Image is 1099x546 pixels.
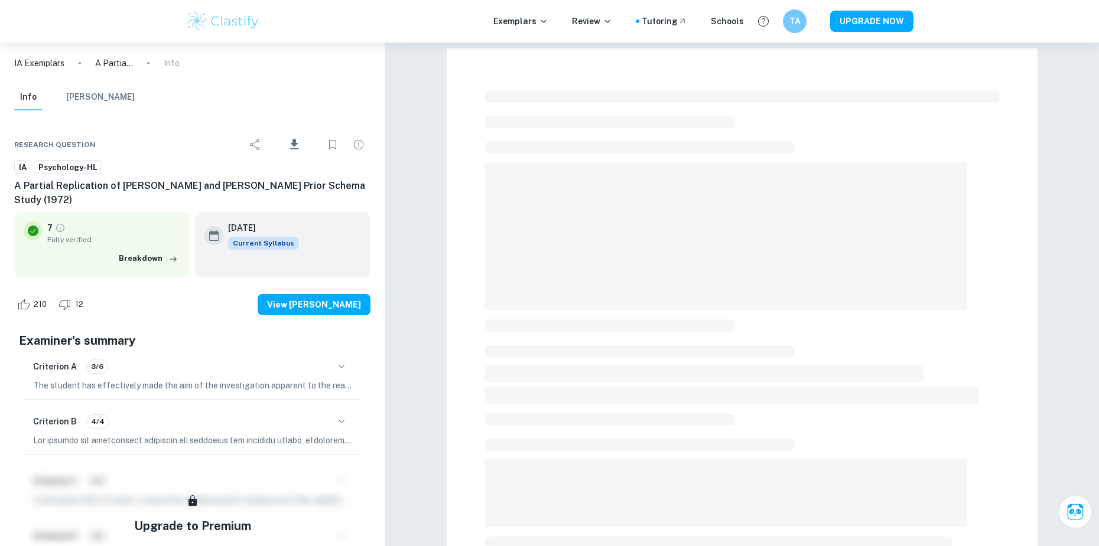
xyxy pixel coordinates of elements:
a: Psychology-HL [34,160,102,175]
img: Clastify logo [186,9,261,33]
h6: TA [788,15,802,28]
p: Exemplars [493,15,548,28]
a: Tutoring [642,15,687,28]
button: [PERSON_NAME] [66,84,135,110]
h5: Examiner's summary [19,332,366,349]
button: Ask Clai [1059,495,1092,528]
p: The student has effectively made the aim of the investigation apparent to the reader by explicitl... [33,379,352,392]
button: Breakdown [116,250,181,267]
span: 12 [69,299,90,310]
a: Schools [711,15,744,28]
div: Download [269,129,318,160]
p: A Partial Replication of [PERSON_NAME] and [PERSON_NAME] Prior Schema Study (1972) [95,57,133,70]
a: IA Exemplars [14,57,64,70]
a: IA [14,160,31,175]
div: Share [243,133,267,156]
button: Info [14,84,43,110]
span: Fully verified [47,234,181,245]
p: Lor ipsumdo sit ametconsect adipiscin eli seddoeius tem incididu utlabo, etdoloremagna ali Enimad... [33,434,352,447]
h6: Criterion A [33,360,77,373]
p: Review [572,15,612,28]
button: UPGRADE NOW [830,11,913,32]
h5: Upgrade to Premium [134,517,251,535]
h6: Criterion B [33,415,77,428]
div: Like [14,295,53,314]
span: 210 [27,299,53,310]
span: Research question [14,139,96,150]
h6: A Partial Replication of [PERSON_NAME] and [PERSON_NAME] Prior Schema Study (1972) [14,179,370,207]
h6: [DATE] [228,221,290,234]
span: 3/6 [87,361,108,372]
div: Bookmark [321,133,344,156]
span: 4/4 [87,416,109,427]
div: Dislike [56,295,90,314]
button: Help and Feedback [753,11,773,31]
button: TA [783,9,807,33]
div: This exemplar is based on the current syllabus. Feel free to refer to it for inspiration/ideas wh... [228,237,299,250]
div: Report issue [347,133,370,156]
span: Psychology-HL [34,162,102,174]
p: Info [164,57,180,70]
span: IA [15,162,31,174]
a: Grade fully verified [55,223,66,233]
button: View [PERSON_NAME] [258,294,370,315]
span: Current Syllabus [228,237,299,250]
p: 7 [47,221,53,234]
